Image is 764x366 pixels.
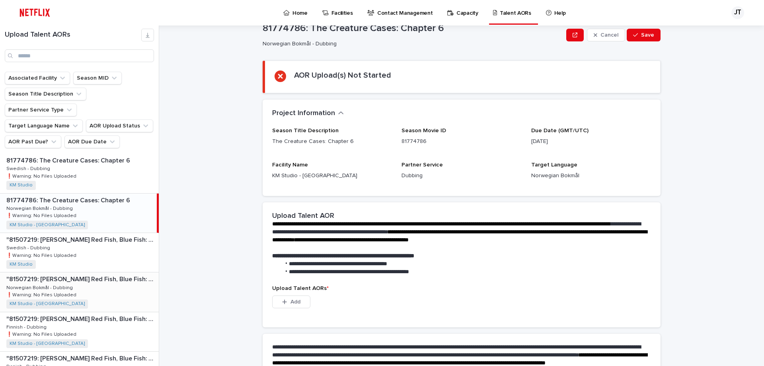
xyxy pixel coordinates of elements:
[10,182,33,188] a: KM Studio
[5,104,77,116] button: Partner Service Type
[731,6,744,19] div: JT
[272,172,392,180] p: KM Studio - [GEOGRAPHIC_DATA]
[272,128,339,133] span: Season Title Description
[5,119,83,132] button: Target Language Name
[272,109,344,118] button: Project Information
[6,172,78,179] p: ❗️Warning: No Files Uploaded
[86,119,153,132] button: AOR Upload Status
[73,72,122,84] button: Season MID
[6,291,78,298] p: ❗️Warning: No Files Uploaded
[641,32,654,38] span: Save
[531,162,577,168] span: Target Language
[16,5,54,21] img: ifQbXi3ZQGMSEF7WDB7W
[263,23,563,34] p: 81774786: The Creature Cases: Chapter 6
[272,137,392,146] p: The Creature Cases: Chapter 6
[6,323,48,330] p: Finnish - Dubbing
[6,284,74,291] p: Norwegian Bokmål - Dubbing
[5,72,70,84] button: Associated Facility
[272,286,329,291] span: Upload Talent AORs
[6,330,78,337] p: ❗️Warning: No Files Uploaded
[6,244,52,251] p: Swedish - Dubbing
[6,235,157,244] p: "81507219: Dr. Seuss’s Red Fish, Blue Fish: Season 2"
[272,296,310,308] button: Add
[6,195,132,204] p: 81774786: The Creature Cases: Chapter 6
[401,137,521,146] p: 81774786
[290,299,300,305] span: Add
[401,128,446,133] span: Season Movie ID
[64,135,120,148] button: AOR Due Date
[587,29,625,41] button: Cancel
[5,135,61,148] button: AOR Past Due?
[6,353,157,362] p: "81507219: Dr. Seuss’s Red Fish, Blue Fish: Season 2"
[627,29,661,41] button: Save
[5,88,86,100] button: Season Title Description
[10,222,85,228] a: KM Studio - [GEOGRAPHIC_DATA]
[531,128,589,133] span: Due Date (GMT/UTC)
[401,162,443,168] span: Partner Service
[6,164,52,172] p: Swedish - Dubbing
[6,251,78,258] p: ❗️Warning: No Files Uploaded
[10,262,33,267] a: KM Studio
[10,301,85,307] a: KM Studio - [GEOGRAPHIC_DATA]
[531,172,651,180] p: Norwegian Bokmål
[272,162,308,168] span: Facility Name
[263,41,560,47] p: Norwegian Bokmål - Dubbing
[272,109,335,118] h2: Project Information
[401,172,521,180] p: Dubbing
[294,70,391,80] h2: AOR Upload(s) Not Started
[531,137,651,146] p: [DATE]
[272,212,334,221] h2: Upload Talent AOR
[6,274,157,283] p: "81507219: Dr. Seuss’s Red Fish, Blue Fish: Season 2"
[600,32,618,38] span: Cancel
[6,211,78,219] p: ❗️Warning: No Files Uploaded
[5,31,141,39] h1: Upload Talent AORs
[5,49,154,62] input: Search
[6,314,157,323] p: "81507219: Dr. Seuss’s Red Fish, Blue Fish: Season 2"
[6,155,132,164] p: 81774786: The Creature Cases: Chapter 6
[6,204,74,211] p: Norwegian Bokmål - Dubbing
[10,341,85,346] a: KM Studio - [GEOGRAPHIC_DATA]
